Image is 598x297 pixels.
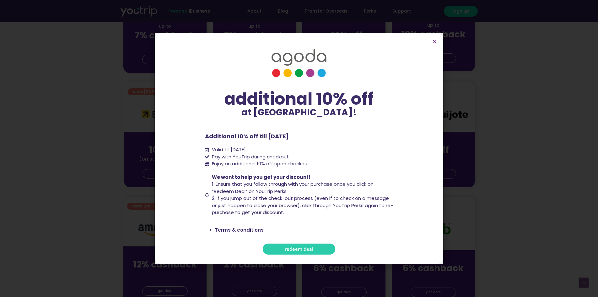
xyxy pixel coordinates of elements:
span: We want to help you get your discount! [212,174,310,180]
span: 2. If you jump out of the check-out process (even if to check on a message or just happen to clos... [212,195,393,216]
span: redeem deal [285,247,313,251]
p: at [GEOGRAPHIC_DATA]! [205,108,393,117]
div: additional 10% off [205,90,393,108]
p: Additional 10% off till [DATE] [205,132,393,140]
span: Valid till [DATE] [210,146,246,153]
span: Pay with YouTrip during checkout [210,153,289,161]
a: Close [432,39,437,44]
span: 1. Ensure that you follow through with your purchase once you click on “Redeem Deal” on YouTrip P... [212,181,374,195]
div: Terms & conditions [205,223,393,237]
span: Enjoy an additional 10% off upon checkout [212,160,310,167]
a: redeem deal [263,244,335,255]
a: Terms & conditions [215,227,264,233]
